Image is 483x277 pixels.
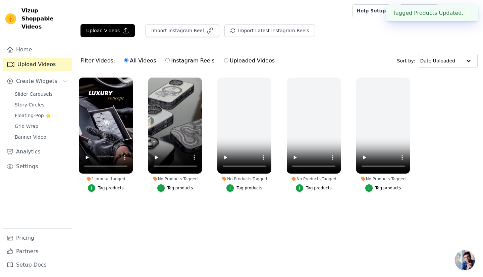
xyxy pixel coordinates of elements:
span: Grid Wrap [15,123,38,130]
a: Upload Videos [3,58,72,71]
input: Instagram Reels [165,58,170,62]
div: Tag products [306,185,332,191]
label: All Videos [124,56,156,65]
span: Banner Video [15,134,46,140]
a: Setup Docs [3,258,72,272]
label: Instagram Reels [165,56,215,65]
span: Floating-Pop ⭐ [15,112,51,119]
a: Pricing [3,231,72,245]
button: Upload Videos [80,24,135,37]
div: No Products Tagged [217,176,271,182]
button: Import Instagram Reel [146,24,219,37]
div: No Products Tagged [148,176,202,182]
label: Uploaded Videos [224,56,275,65]
button: Close [464,9,471,17]
div: No Products Tagged [356,176,410,182]
a: Home [3,43,72,56]
div: Tagged Products Updated. [386,5,478,21]
a: Book Demo [399,4,438,17]
div: Filter Videos: [80,53,278,68]
p: Bimbeo [454,5,478,17]
button: Tag products [157,184,193,192]
button: Import Latest Instagram Reels [224,24,315,37]
button: Tag products [365,184,401,192]
button: Tag products [226,184,262,192]
input: All Videos [124,58,128,62]
button: Tag products [296,184,332,192]
a: Grid Wrap [11,122,72,131]
div: Tag products [98,185,124,191]
div: No Products Tagged [287,176,341,182]
span: Vizup Shoppable Videos [21,7,69,31]
a: Slider Carousels [11,89,72,99]
div: Sort by: [397,54,478,68]
div: 1 product tagged [79,176,133,182]
span: Slider Carousels [15,91,53,97]
button: Create Widgets [3,75,72,88]
a: Partners [3,245,72,258]
div: Tag products [167,185,193,191]
a: Story Circles [11,100,72,109]
div: Tag products [236,185,262,191]
a: Open chat [455,250,475,270]
a: Banner Video [11,132,72,142]
span: Story Circles [15,101,44,108]
input: Uploaded Videos [224,58,228,62]
button: B Bimbeo [444,5,478,17]
div: Tag products [375,185,401,191]
span: Create Widgets [16,77,57,85]
a: Help Setup [352,4,390,17]
a: Analytics [3,145,72,158]
button: Tag products [88,184,124,192]
a: Settings [3,160,72,173]
img: Vizup [5,13,16,24]
a: Floating-Pop ⭐ [11,111,72,120]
